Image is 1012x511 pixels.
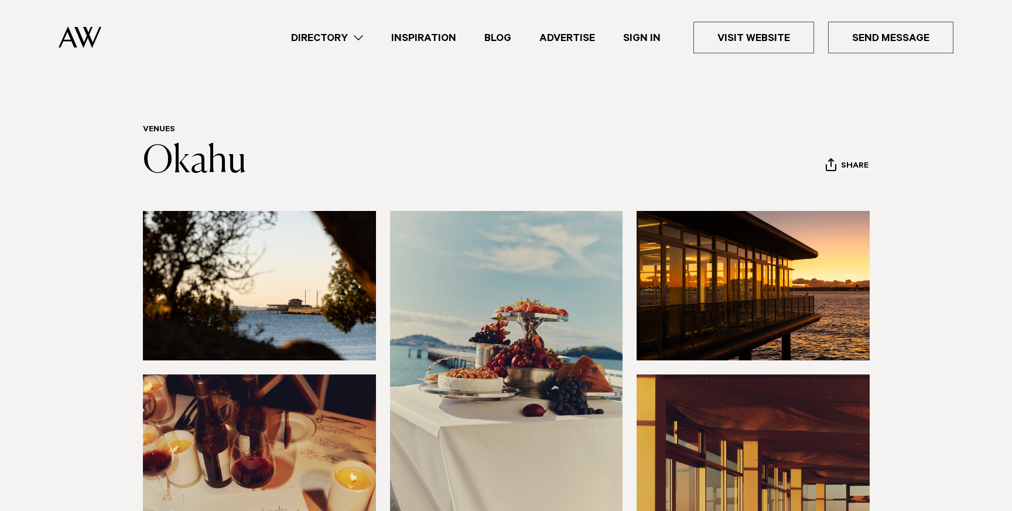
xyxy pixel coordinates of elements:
a: Inspiration [377,30,470,46]
a: Directory [277,30,377,46]
a: Visit Website [693,22,814,53]
img: Auckland Weddings Logo [59,26,101,48]
span: Share [841,161,869,172]
a: Sign In [609,30,675,46]
a: Venues [143,125,175,135]
a: Okahu [143,143,247,180]
button: Share [825,158,869,175]
a: Blog [470,30,525,46]
a: Send Message [828,22,953,53]
a: Advertise [525,30,609,46]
